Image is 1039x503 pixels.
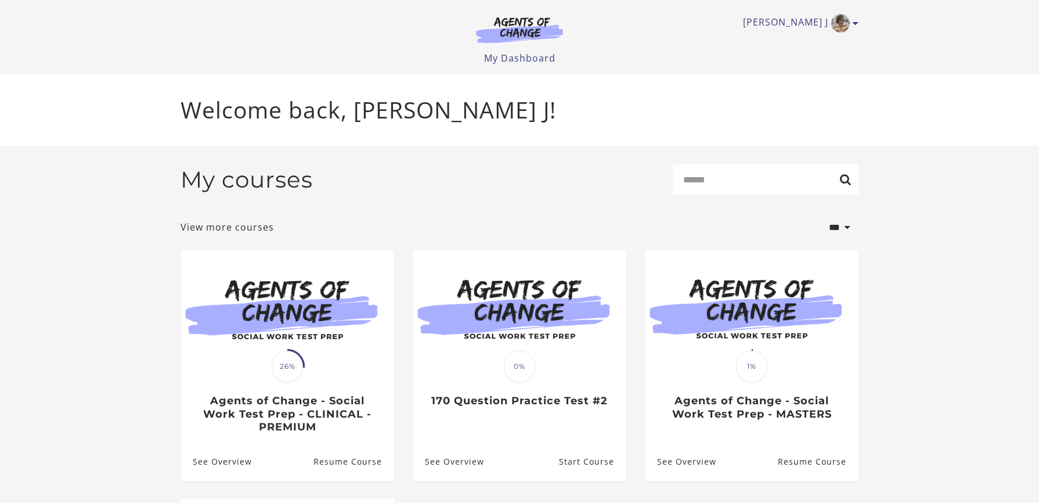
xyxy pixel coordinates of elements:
a: Agents of Change - Social Work Test Prep - CLINICAL - PREMIUM: See Overview [181,443,252,480]
a: View more courses [181,220,274,234]
img: Agents of Change Logo [464,16,575,43]
a: Agents of Change - Social Work Test Prep - CLINICAL - PREMIUM: Resume Course [313,443,394,480]
h3: 170 Question Practice Test #2 [425,394,614,408]
h3: Agents of Change - Social Work Test Prep - MASTERS [657,394,846,421]
p: Welcome back, [PERSON_NAME] J! [181,93,858,127]
h3: Agents of Change - Social Work Test Prep - CLINICAL - PREMIUM [193,394,381,434]
a: Agents of Change - Social Work Test Prep - MASTERS: See Overview [645,443,716,480]
a: Agents of Change - Social Work Test Prep - MASTERS: Resume Course [778,443,858,480]
a: My Dashboard [484,52,555,64]
span: 26% [272,351,303,382]
span: 0% [504,351,535,382]
span: 1% [736,351,767,382]
h2: My courses [181,166,313,193]
a: Toggle menu [743,14,853,33]
a: 170 Question Practice Test #2: Resume Course [559,443,626,480]
a: 170 Question Practice Test #2: See Overview [413,443,484,480]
